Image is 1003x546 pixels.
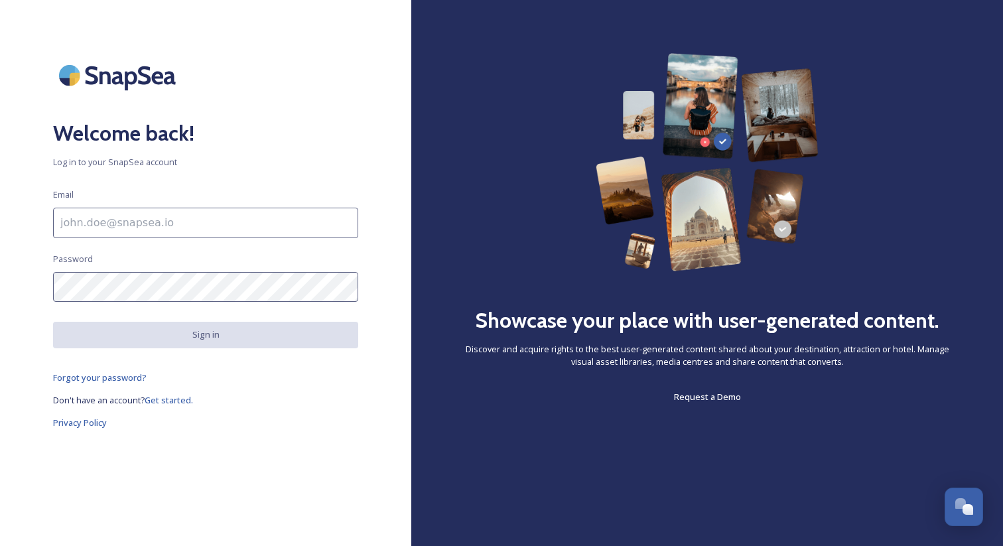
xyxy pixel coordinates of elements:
span: Request a Demo [674,391,741,403]
button: Open Chat [945,488,983,526]
a: Don't have an account?Get started. [53,392,358,408]
img: 63b42ca75bacad526042e722_Group%20154-p-800.png [596,53,819,271]
span: Don't have an account? [53,394,145,406]
span: Discover and acquire rights to the best user-generated content shared about your destination, att... [464,343,950,368]
span: Log in to your SnapSea account [53,156,358,169]
h2: Showcase your place with user-generated content. [475,305,939,336]
input: john.doe@snapsea.io [53,208,358,238]
h2: Welcome back! [53,117,358,149]
span: Get started. [145,394,193,406]
span: Password [53,253,93,265]
a: Forgot your password? [53,370,358,385]
span: Privacy Policy [53,417,107,429]
span: Email [53,188,74,201]
a: Privacy Policy [53,415,358,431]
a: Request a Demo [674,389,741,405]
span: Forgot your password? [53,372,147,383]
img: SnapSea Logo [53,53,186,98]
button: Sign in [53,322,358,348]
